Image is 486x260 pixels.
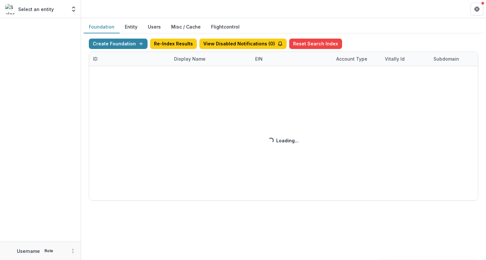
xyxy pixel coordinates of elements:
[143,21,166,33] button: Users
[17,248,40,254] p: Username
[69,247,77,255] button: More
[42,248,55,254] p: Role
[166,21,206,33] button: Misc / Cache
[211,23,240,30] a: Flightcontrol
[84,21,120,33] button: Foundation
[5,4,16,14] img: Select an entity
[470,3,483,16] button: Get Help
[18,6,54,13] p: Select an entity
[69,3,78,16] button: Open entity switcher
[120,21,143,33] button: Entity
